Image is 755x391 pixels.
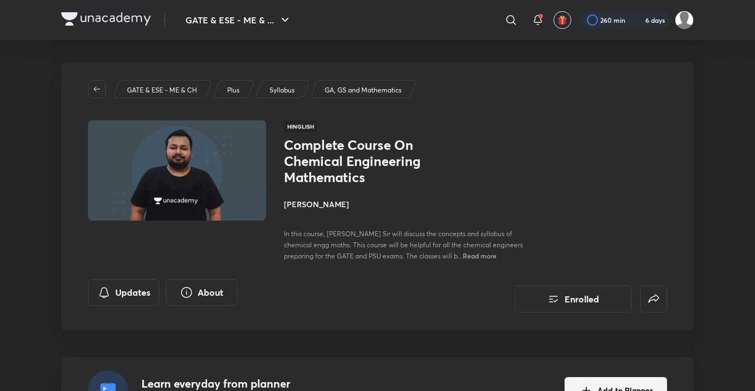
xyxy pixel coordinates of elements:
[179,9,298,31] button: GATE & ESE - ME & ...
[632,14,643,26] img: streak
[463,251,497,260] span: Read more
[86,119,268,222] img: Thumbnail
[284,120,317,133] span: Hinglish
[61,12,151,28] a: Company Logo
[284,137,466,185] h1: Complete Course On Chemical Engineering Mathematics
[61,12,151,26] img: Company Logo
[640,286,667,312] button: false
[166,279,237,306] button: About
[325,85,401,95] p: GA, GS and Mathematics
[553,11,571,29] button: avatar
[225,85,242,95] a: Plus
[125,85,199,95] a: GATE & ESE - ME & CH
[284,229,523,260] span: In this course, [PERSON_NAME] Sir will discuss the concepts and syllabus of chemical engg maths. ...
[514,286,631,312] button: Enrolled
[268,85,297,95] a: Syllabus
[227,85,239,95] p: Plus
[323,85,404,95] a: GA, GS and Mathematics
[269,85,295,95] p: Syllabus
[88,279,159,306] button: Updates
[675,11,694,30] img: pradhap B
[557,15,567,25] img: avatar
[127,85,197,95] p: GATE & ESE - ME & CH
[284,198,533,210] h4: [PERSON_NAME]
